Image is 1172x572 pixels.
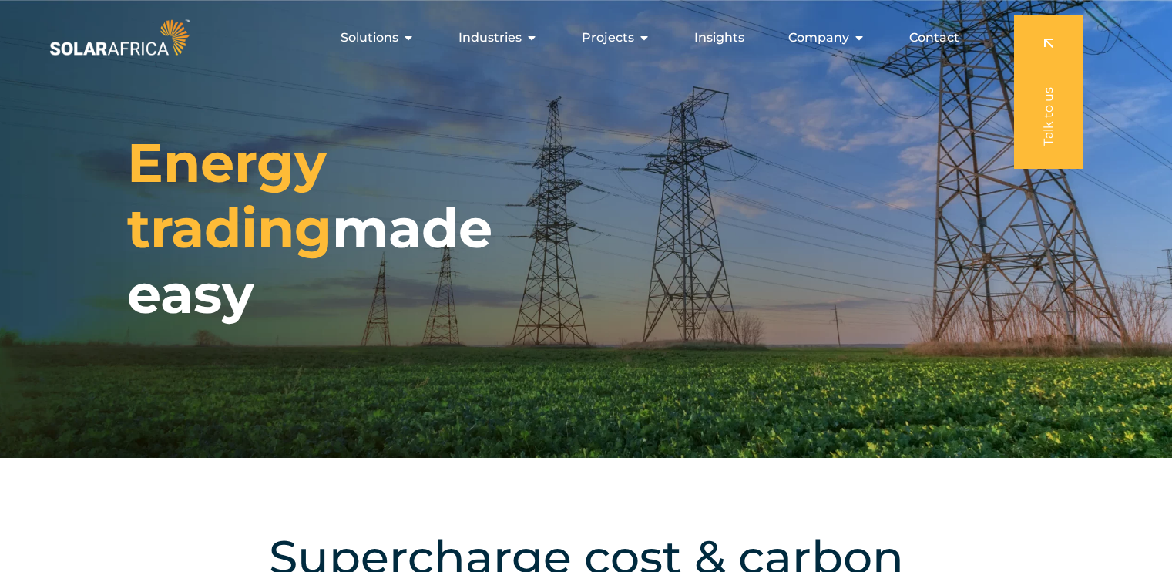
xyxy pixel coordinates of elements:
a: Contact [909,29,959,47]
span: Industries [458,29,522,47]
span: Energy trading [127,130,332,261]
a: Insights [694,29,744,47]
div: Menu Toggle [193,22,972,53]
span: Company [788,29,849,47]
span: Projects [582,29,634,47]
nav: Menu [193,22,972,53]
h1: made easy [127,130,551,327]
span: Solutions [341,29,398,47]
